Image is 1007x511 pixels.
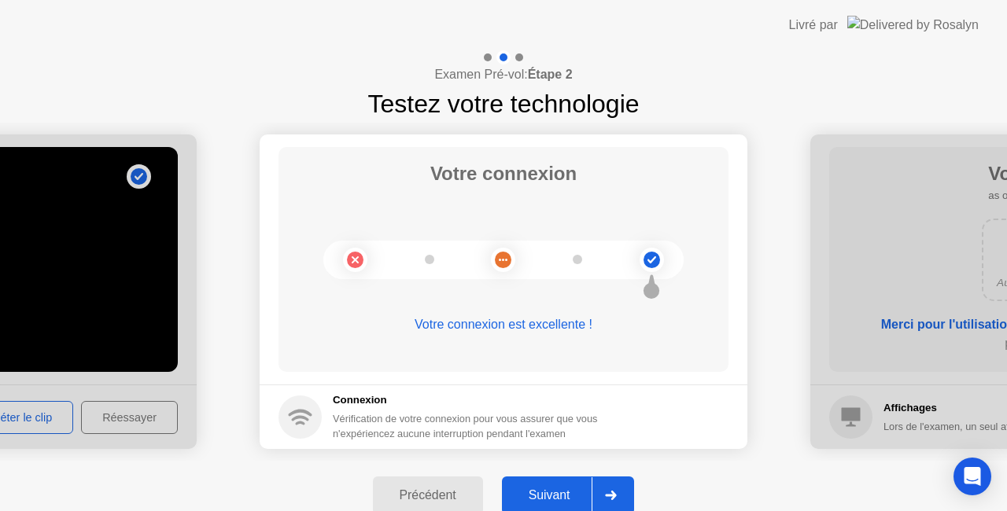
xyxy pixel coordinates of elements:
[789,16,838,35] div: Livré par
[430,160,577,188] h1: Votre connexion
[528,68,573,81] b: Étape 2
[367,85,639,123] h1: Testez votre technologie
[847,16,979,34] img: Delivered by Rosalyn
[434,65,572,84] h4: Examen Pré-vol:
[333,392,599,408] h5: Connexion
[507,488,592,502] div: Suivant
[954,458,991,495] div: Open Intercom Messenger
[333,411,599,441] div: Vérification de votre connexion pour vous assurer que vous n'expériencez aucune interruption pend...
[278,315,729,334] div: Votre connexion est excellente !
[378,488,478,502] div: Précédent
